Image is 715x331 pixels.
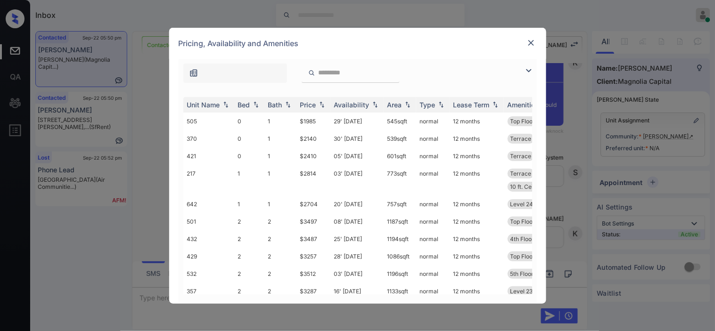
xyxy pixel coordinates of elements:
[416,113,450,130] td: normal
[296,248,330,265] td: $3257
[384,283,416,300] td: 1133 sqft
[510,253,535,260] span: Top Floor
[510,270,534,277] span: 5th Floor
[183,283,234,300] td: 357
[416,165,450,195] td: normal
[450,195,504,213] td: 12 months
[234,165,264,195] td: 1
[384,248,416,265] td: 1086 sqft
[450,230,504,248] td: 12 months
[268,101,282,109] div: Bath
[450,130,504,147] td: 12 months
[510,135,532,142] span: Terrace
[416,283,450,300] td: normal
[264,113,296,130] td: 1
[300,101,316,109] div: Price
[296,265,330,283] td: $3512
[384,230,416,248] td: 1194 sqft
[264,248,296,265] td: 2
[384,213,416,230] td: 1187 sqft
[234,283,264,300] td: 2
[510,218,535,225] span: Top Floor
[296,230,330,248] td: $3487
[453,101,490,109] div: Lease Term
[384,165,416,195] td: 773 sqft
[330,230,384,248] td: 25' [DATE]
[264,130,296,147] td: 1
[384,195,416,213] td: 757 sqft
[183,113,234,130] td: 505
[416,230,450,248] td: normal
[183,165,234,195] td: 217
[183,230,234,248] td: 432
[283,101,293,108] img: sorting
[264,283,296,300] td: 2
[330,283,384,300] td: 16' [DATE]
[264,230,296,248] td: 2
[234,230,264,248] td: 2
[264,213,296,230] td: 2
[234,147,264,165] td: 0
[508,101,539,109] div: Amenities
[384,265,416,283] td: 1196 sqft
[450,213,504,230] td: 12 months
[491,101,500,108] img: sorting
[296,113,330,130] td: $1985
[330,265,384,283] td: 03' [DATE]
[330,213,384,230] td: 08' [DATE]
[416,147,450,165] td: normal
[416,195,450,213] td: normal
[308,69,315,77] img: icon-zuma
[296,130,330,147] td: $2140
[296,147,330,165] td: $2410
[416,213,450,230] td: normal
[450,283,504,300] td: 12 months
[169,28,546,59] div: Pricing, Availability and Amenities
[384,113,416,130] td: 545 sqft
[330,195,384,213] td: 20' [DATE]
[189,68,198,78] img: icon-zuma
[510,153,532,160] span: Terrace
[450,113,504,130] td: 12 months
[510,118,535,125] span: Top Floor
[450,147,504,165] td: 12 months
[264,165,296,195] td: 1
[183,147,234,165] td: 421
[450,265,504,283] td: 12 months
[234,265,264,283] td: 2
[450,165,504,195] td: 12 months
[238,101,250,109] div: Bed
[264,265,296,283] td: 2
[510,170,532,177] span: Terrace
[416,130,450,147] td: normal
[234,195,264,213] td: 1
[183,213,234,230] td: 501
[296,283,330,300] td: $3287
[384,147,416,165] td: 601 sqft
[187,101,220,109] div: Unit Name
[183,130,234,147] td: 370
[221,101,230,108] img: sorting
[264,195,296,213] td: 1
[234,248,264,265] td: 2
[523,65,534,76] img: icon-zuma
[317,101,327,108] img: sorting
[296,213,330,230] td: $3497
[296,195,330,213] td: $2704
[436,101,446,108] img: sorting
[510,183,546,190] span: 10 ft. Ceilings
[370,101,380,108] img: sorting
[330,130,384,147] td: 30' [DATE]
[416,265,450,283] td: normal
[387,101,402,109] div: Area
[416,248,450,265] td: normal
[183,265,234,283] td: 532
[330,147,384,165] td: 05' [DATE]
[264,147,296,165] td: 1
[330,113,384,130] td: 29' [DATE]
[330,165,384,195] td: 03' [DATE]
[183,195,234,213] td: 642
[334,101,370,109] div: Availability
[384,130,416,147] td: 539 sqft
[450,248,504,265] td: 12 months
